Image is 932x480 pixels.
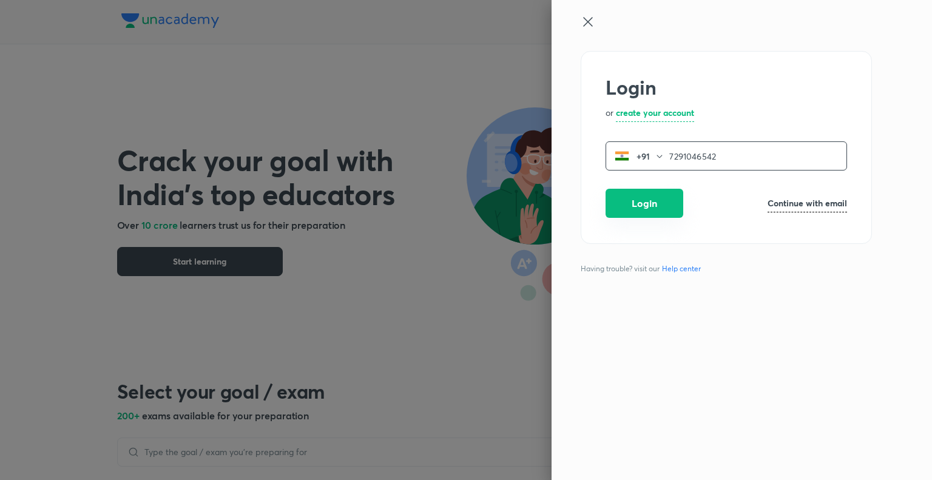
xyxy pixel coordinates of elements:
[606,76,847,99] h2: Login
[629,150,655,163] p: +91
[606,189,683,218] button: Login
[615,149,629,163] img: India
[606,106,613,122] p: or
[768,197,847,209] h6: Continue with email
[669,144,846,169] input: Enter your mobile number
[616,106,694,122] a: create your account
[660,263,703,274] a: Help center
[581,263,706,274] span: Having trouble? visit our
[768,197,847,212] a: Continue with email
[616,106,694,119] h6: create your account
